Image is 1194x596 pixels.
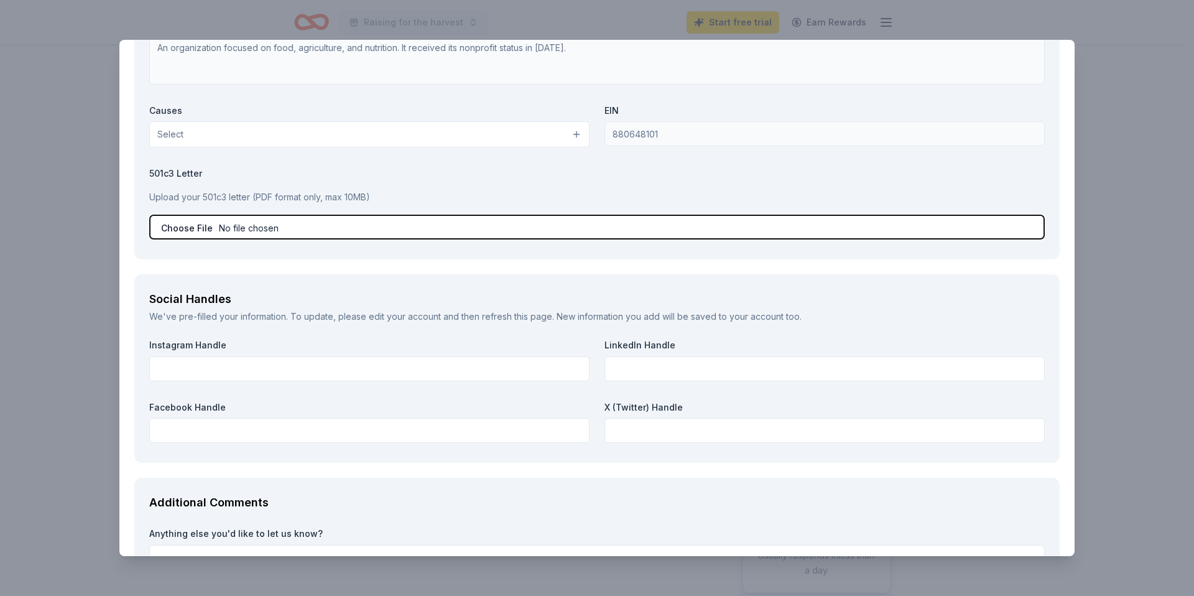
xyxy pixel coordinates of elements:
label: EIN [604,105,1045,117]
label: Instagram Handle [149,339,590,352]
div: Additional Comments [149,493,1045,513]
label: Causes [149,105,590,117]
label: Anything else you'd like to let us know? [149,528,1045,540]
a: edit your account [369,311,441,322]
p: Upload your 501c3 letter (PDF format only, max 10MB) [149,190,1045,205]
div: We've pre-filled your information. To update, please and then refresh this page. New information ... [149,309,1045,324]
label: X (Twitter) Handle [604,401,1045,414]
label: LinkedIn Handle [604,339,1045,352]
button: Select [149,121,590,147]
div: Social Handles [149,289,1045,309]
label: 501c3 Letter [149,167,1045,180]
span: Select [157,127,183,142]
textarea: An organization focused on food, agriculture, and nutrition. It received its nonprofit status in ... [149,35,1045,85]
label: Facebook Handle [149,401,590,414]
